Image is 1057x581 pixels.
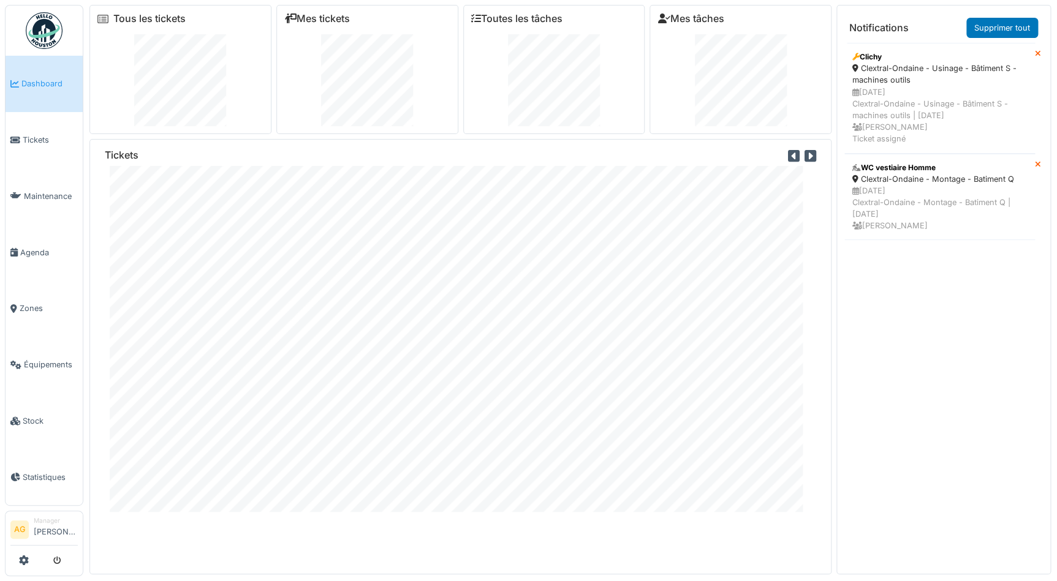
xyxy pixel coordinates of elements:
[6,280,83,337] a: Zones
[657,13,724,24] a: Mes tâches
[6,224,83,280] a: Agenda
[20,247,78,258] span: Agenda
[21,78,78,89] span: Dashboard
[966,18,1038,38] a: Supprimer tout
[844,154,1035,241] a: WC vestiaire Homme Clextral-Ondaine - Montage - Batiment Q [DATE]Clextral-Ondaine - Montage - Bat...
[852,86,1027,145] div: [DATE] Clextral-Ondaine - Usinage - Bâtiment S - machines outils | [DATE] [PERSON_NAME] Ticket as...
[23,415,78,427] span: Stock
[20,302,78,314] span: Zones
[26,12,63,49] img: Badge_color-CXgf-gQk.svg
[6,393,83,449] a: Stock
[852,51,1027,62] div: Clichy
[6,56,83,112] a: Dashboard
[6,449,83,505] a: Statistiques
[24,359,78,370] span: Équipements
[23,134,78,146] span: Tickets
[844,43,1035,153] a: Clichy Clextral-Ondaine - Usinage - Bâtiment S - machines outils [DATE]Clextral-Ondaine - Usinage...
[34,516,78,525] div: Manager
[6,168,83,225] a: Maintenance
[23,471,78,483] span: Statistiques
[849,22,909,34] h6: Notifications
[113,13,186,24] a: Tous les tickets
[284,13,350,24] a: Mes tickets
[24,190,78,202] span: Maintenance
[10,520,29,539] li: AG
[471,13,563,24] a: Toutes les tâches
[852,173,1027,185] div: Clextral-Ondaine - Montage - Batiment Q
[6,337,83,393] a: Équipements
[852,185,1027,232] div: [DATE] Clextral-Ondaine - Montage - Batiment Q | [DATE] [PERSON_NAME]
[852,162,1027,173] div: WC vestiaire Homme
[6,112,83,168] a: Tickets
[34,516,78,542] li: [PERSON_NAME]
[852,62,1027,86] div: Clextral-Ondaine - Usinage - Bâtiment S - machines outils
[105,149,138,161] h6: Tickets
[10,516,78,545] a: AG Manager[PERSON_NAME]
